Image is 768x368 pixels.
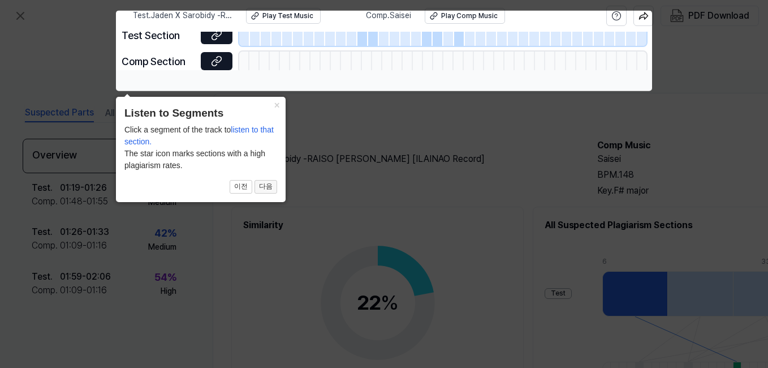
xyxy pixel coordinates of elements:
div: Test Section [122,28,194,44]
div: Click a segment of the track to The star icon marks sections with a high plagiarism rates. [124,124,277,172]
header: Listen to Segments [124,105,277,122]
div: Comp Section [122,54,194,70]
span: listen to that section. [124,125,274,146]
button: 다음 [254,180,277,194]
button: Close [267,97,286,113]
button: 이전 [230,180,252,194]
